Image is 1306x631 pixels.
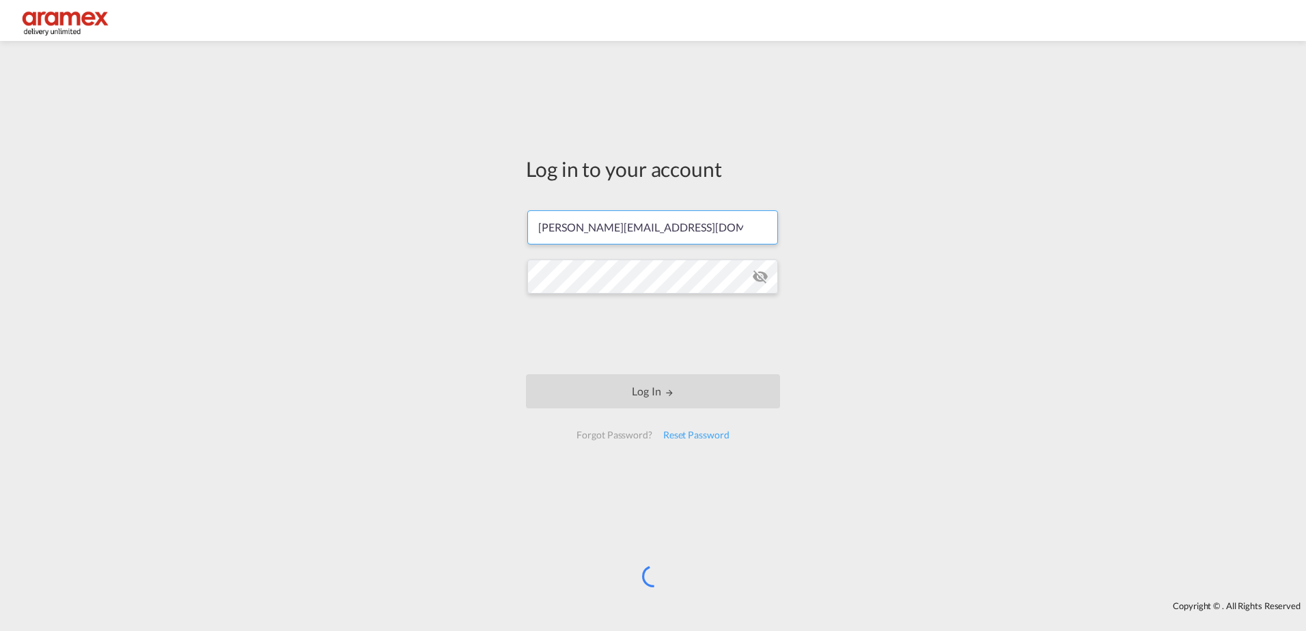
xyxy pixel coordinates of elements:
div: Forgot Password? [571,423,657,447]
md-icon: icon-eye-off [752,268,768,285]
button: LOGIN [526,374,780,408]
iframe: reCAPTCHA [549,307,757,361]
div: Reset Password [658,423,735,447]
div: Log in to your account [526,154,780,183]
img: dca169e0c7e311edbe1137055cab269e.png [20,5,113,36]
input: Enter email/phone number [527,210,778,244]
